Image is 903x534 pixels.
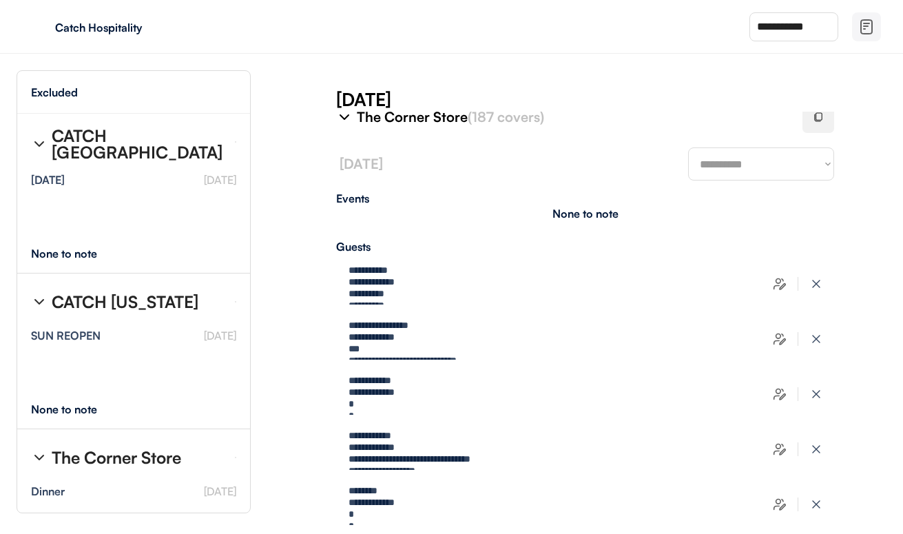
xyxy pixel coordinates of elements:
[31,248,123,259] div: None to note
[468,108,544,125] font: (187 covers)
[357,107,786,127] div: The Corner Store
[31,404,123,415] div: None to note
[809,497,823,511] img: x-close%20%283%29.svg
[773,442,787,456] img: users-edit.svg
[31,174,65,185] div: [DATE]
[773,277,787,291] img: users-edit.svg
[809,442,823,456] img: x-close%20%283%29.svg
[31,136,48,152] img: chevron-right%20%281%29.svg
[31,511,106,523] strong: [PERSON_NAME]
[809,387,823,401] img: x-close%20%283%29.svg
[31,449,48,466] img: chevron-right%20%281%29.svg
[52,294,198,310] div: CATCH [US_STATE]
[336,241,834,252] div: Guests
[204,329,236,342] font: [DATE]
[204,484,236,498] font: [DATE]
[336,87,903,112] div: [DATE]
[340,155,383,172] font: [DATE]
[52,127,224,161] div: CATCH [GEOGRAPHIC_DATA]
[31,87,78,98] div: Excluded
[773,387,787,401] img: users-edit.svg
[809,277,823,291] img: x-close%20%283%29.svg
[55,22,229,33] div: Catch Hospitality
[31,330,101,341] div: SUN REOPEN
[31,486,65,497] div: Dinner
[773,332,787,346] img: users-edit.svg
[31,294,48,310] img: chevron-right%20%281%29.svg
[773,497,787,511] img: users-edit.svg
[858,19,875,35] img: file-02.svg
[336,193,834,204] div: Events
[809,332,823,346] img: x-close%20%283%29.svg
[52,449,181,466] div: The Corner Store
[336,109,353,125] img: chevron-right%20%281%29.svg
[28,16,50,38] img: yH5BAEAAAAALAAAAAABAAEAAAIBRAA7
[204,173,236,187] font: [DATE]
[552,208,619,219] div: None to note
